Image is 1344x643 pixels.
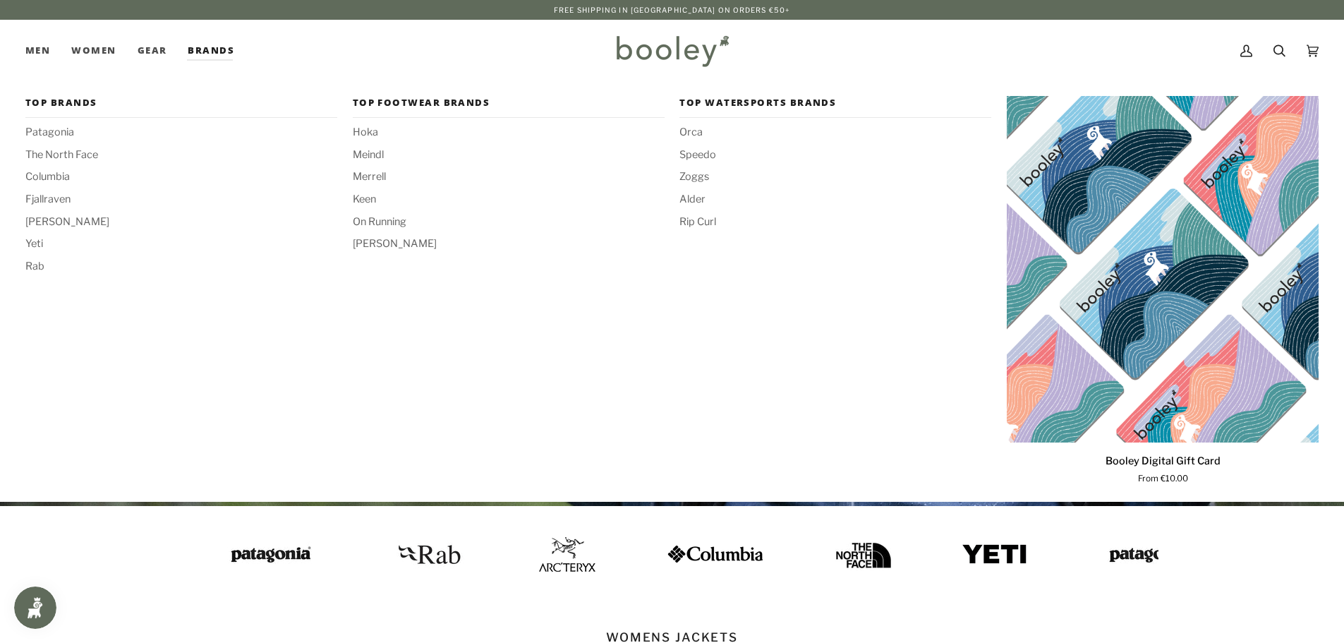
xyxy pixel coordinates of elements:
[25,169,337,185] a: Columbia
[679,215,991,230] a: Rip Curl
[14,587,56,629] iframe: Button to open loyalty program pop-up
[25,192,337,208] a: Fjallraven
[25,125,337,140] a: Patagonia
[177,20,245,82] div: Brands Top Brands Patagonia The North Face Columbia Fjallraven [PERSON_NAME] Yeti Rab Top Footwea...
[679,125,991,140] a: Orca
[610,30,734,71] img: Booley
[177,20,245,82] a: Brands
[25,259,337,275] a: Rab
[1007,448,1319,486] a: Booley Digital Gift Card
[679,96,991,118] a: Top Watersports Brands
[127,20,178,82] a: Gear
[25,215,337,230] a: [PERSON_NAME]
[25,96,337,110] span: Top Brands
[1007,96,1319,443] product-grid-item-variant: €10.00
[679,169,991,185] a: Zoggs
[25,148,337,163] a: The North Face
[554,4,790,16] p: Free Shipping in [GEOGRAPHIC_DATA] on Orders €50+
[353,96,665,118] a: Top Footwear Brands
[353,148,665,163] a: Meindl
[1138,473,1188,486] span: From €10.00
[25,20,61,82] a: Men
[1106,454,1221,469] p: Booley Digital Gift Card
[353,169,665,185] a: Merrell
[25,44,50,58] span: Men
[25,96,337,118] a: Top Brands
[1007,96,1319,486] product-grid-item: Booley Digital Gift Card
[138,44,167,58] span: Gear
[353,125,665,140] a: Hoka
[61,20,126,82] a: Women
[679,148,991,163] a: Speedo
[353,215,665,230] a: On Running
[71,44,116,58] span: Women
[1007,96,1319,443] a: Booley Digital Gift Card
[25,236,337,252] a: Yeti
[679,192,991,208] a: Alder
[353,96,665,110] span: Top Footwear Brands
[353,192,665,208] a: Keen
[679,96,991,110] span: Top Watersports Brands
[353,236,665,252] a: [PERSON_NAME]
